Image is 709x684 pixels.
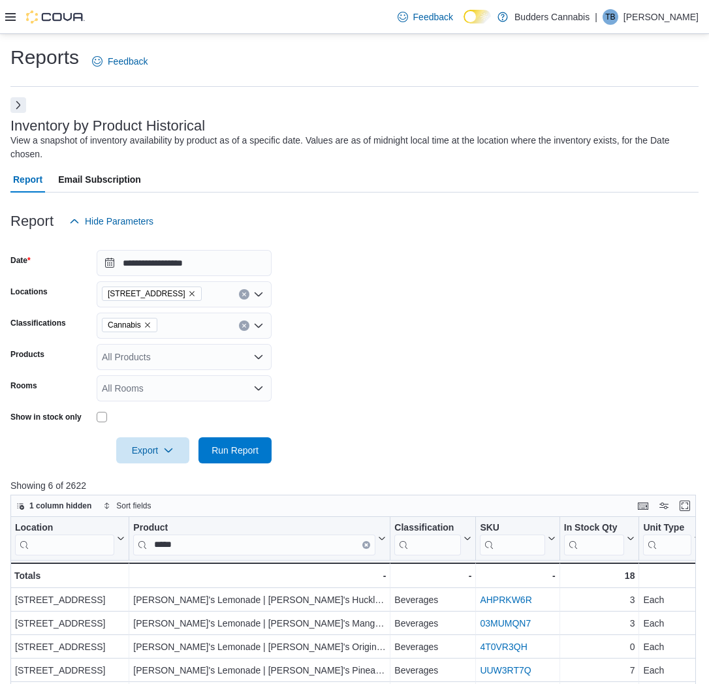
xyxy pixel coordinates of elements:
label: Rooms [10,381,37,391]
button: Unit Type [643,522,702,555]
span: Cannabis [102,318,157,332]
div: [STREET_ADDRESS] [15,663,125,679]
div: Unit Type [643,522,691,555]
button: Remove Cannabis from selection in this group [144,321,151,329]
button: Open list of options [253,289,264,300]
img: Cova [26,10,85,23]
span: Export [124,437,181,463]
span: Cannabis [108,319,141,332]
div: [STREET_ADDRESS] [15,593,125,608]
p: [PERSON_NAME] [623,9,699,25]
a: 4T0VR3QH [480,642,527,653]
div: Each [643,616,702,632]
button: Clear input [362,541,370,549]
div: [PERSON_NAME]'s Lemonade | [PERSON_NAME]'s Pineapple Lemonade | 355ml [133,663,386,679]
label: Show in stock only [10,412,82,422]
button: Location [15,522,125,555]
a: Feedback [392,4,458,30]
button: Open list of options [253,383,264,394]
div: Location [15,522,114,535]
div: - [643,568,702,583]
button: Open list of options [253,320,264,331]
label: Classifications [10,318,66,328]
div: Product [133,522,375,535]
div: [STREET_ADDRESS] [15,616,125,632]
div: View a snapshot of inventory availability by product as of a specific date. Values are as of midn... [10,134,692,161]
div: - [133,568,386,583]
span: Feedback [413,10,453,23]
div: Beverages [394,616,471,632]
button: Enter fullscreen [677,498,693,514]
span: Dark Mode [464,23,464,24]
div: Classification [394,522,461,535]
h3: Inventory by Product Historical [10,118,205,134]
p: Budders Cannabis [514,9,590,25]
button: Hide Parameters [64,208,159,234]
button: Sort fields [98,498,156,514]
button: Keyboard shortcuts [635,498,651,514]
div: 3 [564,616,635,632]
label: Products [10,349,44,360]
div: - [480,568,555,583]
div: In Stock Qty [564,522,625,535]
span: Feedback [108,55,148,68]
div: 0 [564,640,635,655]
button: SKU [480,522,555,555]
input: Press the down key to open a popover containing a calendar. [97,250,272,276]
span: [STREET_ADDRESS] [108,287,185,300]
div: Totals [14,568,125,583]
div: SKU [480,522,544,535]
span: Hide Parameters [85,215,153,228]
div: - [394,568,471,583]
div: In Stock Qty [564,522,625,555]
span: TB [605,9,615,25]
div: 3 [564,593,635,608]
div: Beverages [394,593,471,608]
span: Email Subscription [58,166,141,193]
a: UUW3RT7Q [480,666,531,676]
p: | [595,9,597,25]
a: AHPRKW6R [480,595,531,606]
a: Feedback [87,48,153,74]
button: Remove 1212 Dundas St. W. D from selection in this group [188,290,196,298]
p: Showing 6 of 2622 [10,479,703,492]
button: Classification [394,522,471,555]
span: 1 column hidden [29,501,91,511]
div: Unit Type [643,522,691,535]
div: [STREET_ADDRESS] [15,640,125,655]
div: Trevor Bell [603,9,618,25]
div: Beverages [394,640,471,655]
div: Each [643,593,702,608]
span: Sort fields [116,501,151,511]
button: Display options [656,498,672,514]
h3: Report [10,213,54,229]
h1: Reports [10,44,79,70]
button: Run Report [198,437,272,463]
div: Location [15,522,114,555]
div: 7 [564,663,635,679]
div: 18 [564,568,635,583]
button: Open list of options [253,352,264,362]
button: Next [10,97,26,113]
span: 1212 Dundas St. W. D [102,287,202,301]
button: 1 column hidden [11,498,97,514]
span: Report [13,166,42,193]
input: Dark Mode [464,10,491,23]
div: SKU URL [480,522,544,555]
div: [PERSON_NAME]'s Lemonade | [PERSON_NAME]'s Original Lemonade | 355ml [133,640,386,655]
label: Date [10,255,31,266]
div: Each [643,663,702,679]
a: 03MUMQN7 [480,619,531,629]
div: Beverages [394,663,471,679]
div: Each [643,640,702,655]
button: Export [116,437,189,463]
label: Locations [10,287,48,297]
div: Product [133,522,375,555]
button: ProductClear input [133,522,386,555]
span: Run Report [212,444,259,457]
button: In Stock Qty [564,522,635,555]
div: [PERSON_NAME]'s Lemonade | [PERSON_NAME]'s Huckleberry Lemonade | 355ml [133,593,386,608]
div: [PERSON_NAME]'s Lemonade | [PERSON_NAME]'s Mango Lemonade | 355ml [133,616,386,632]
button: Clear input [239,289,249,300]
button: Clear input [239,320,249,331]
